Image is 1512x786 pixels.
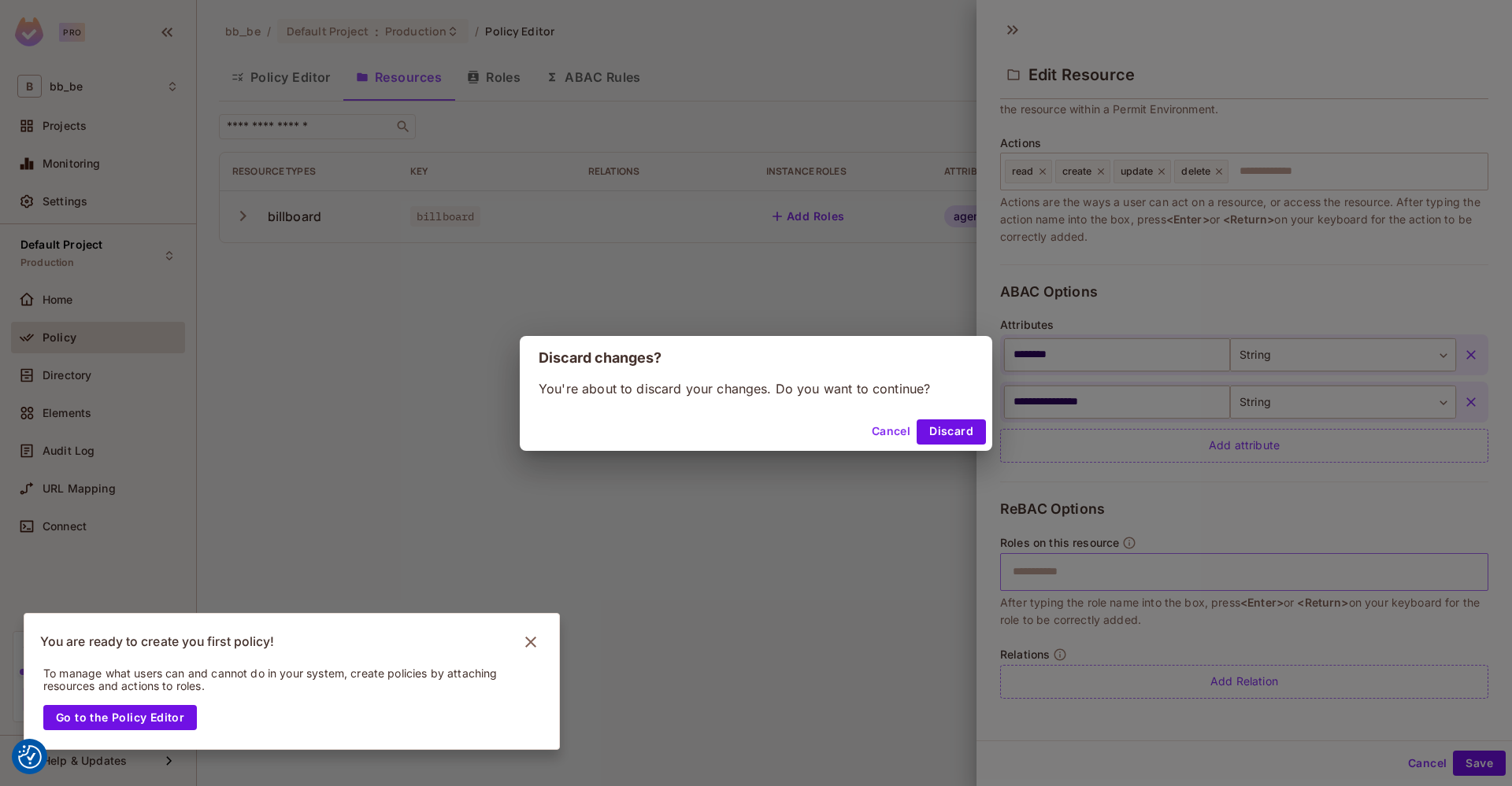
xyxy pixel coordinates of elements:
[520,336,992,380] h2: Discard changes?
[865,419,917,445] button: Cancel
[539,380,973,397] p: You're about to discard your changes. Do you want to continue?
[40,634,274,650] p: You are ready to create you first policy!
[917,419,986,445] button: Discard
[18,745,42,769] img: Revisit consent button
[43,705,197,730] button: Go to the Policy Editor
[18,745,42,769] button: Consent Preferences
[43,667,519,692] p: To manage what users can and cannot do in your system, create policies by attaching resources and...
